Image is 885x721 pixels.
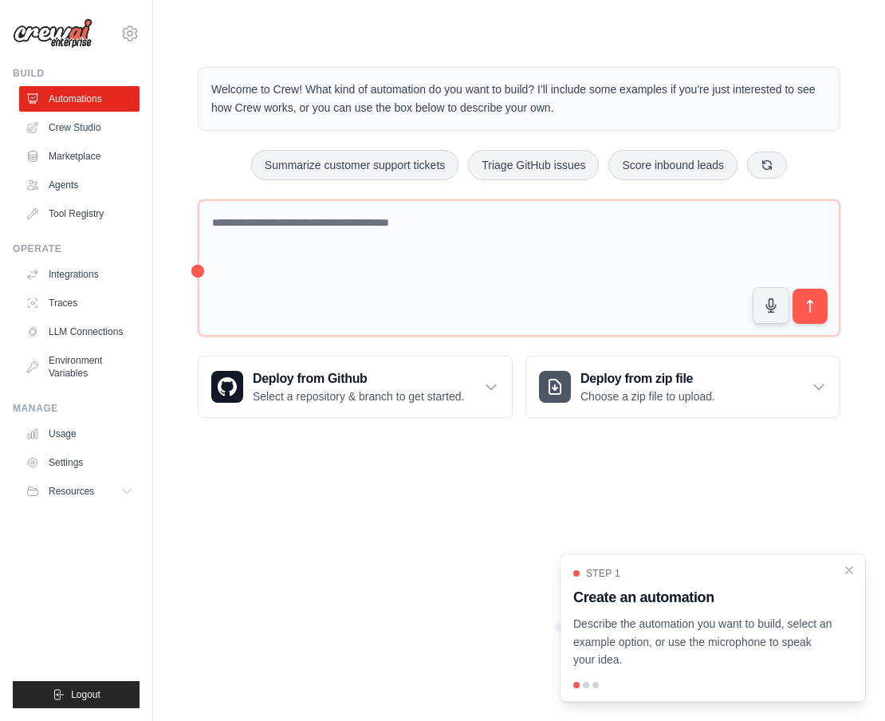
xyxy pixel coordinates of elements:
[843,564,855,577] button: Close walkthrough
[19,319,140,345] a: LLM Connections
[468,150,599,180] button: Triage GitHub issues
[19,479,140,504] button: Resources
[580,388,715,404] p: Choose a zip file to upload.
[13,18,92,49] img: Logo
[13,402,140,415] div: Manage
[13,67,140,80] div: Build
[211,81,827,117] p: Welcome to Crew! What kind of automation do you want to build? I'll include some examples if you'...
[608,150,737,180] button: Score inbound leads
[580,369,715,388] h3: Deploy from zip file
[19,86,140,112] a: Automations
[573,586,833,609] h3: Create an automation
[13,681,140,708] button: Logout
[253,369,464,388] h3: Deploy from Github
[71,688,100,701] span: Logout
[805,644,885,721] iframe: Chat Widget
[19,262,140,287] a: Integrations
[586,567,620,580] span: Step 1
[19,201,140,227] a: Tool Registry
[19,290,140,316] a: Traces
[19,450,140,475] a: Settings
[19,348,140,386] a: Environment Variables
[19,144,140,169] a: Marketplace
[19,421,140,447] a: Usage
[49,485,94,498] span: Resources
[573,615,833,669] p: Describe the automation you want to build, select an example option, or use the microphone to spe...
[19,115,140,140] a: Crew Studio
[253,388,464,404] p: Select a repository & branch to get started.
[13,242,140,255] div: Operate
[251,150,458,180] button: Summarize customer support tickets
[19,172,140,198] a: Agents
